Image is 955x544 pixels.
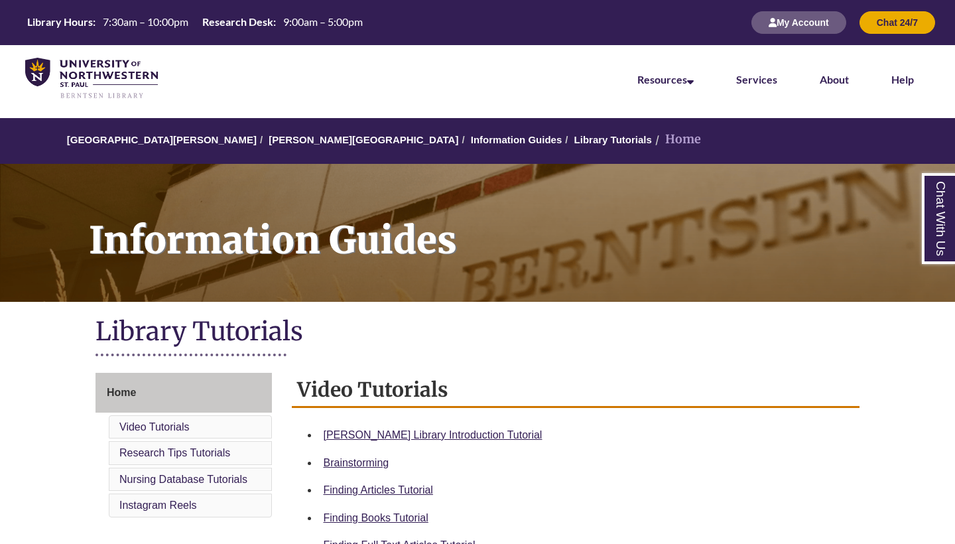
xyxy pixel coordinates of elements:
[324,484,433,496] a: Finding Articles Tutorial
[736,73,777,86] a: Services
[283,15,363,28] span: 9:00am – 5:00pm
[652,130,701,149] li: Home
[324,429,542,441] a: [PERSON_NAME] Library Introduction Tutorial
[859,17,935,28] a: Chat 24/7
[324,512,428,523] a: Finding Books Tutorial
[119,447,230,458] a: Research Tips Tutorials
[95,373,272,413] a: Home
[22,15,368,29] table: Hours Today
[197,15,278,29] th: Research Desk:
[269,134,458,145] a: [PERSON_NAME][GEOGRAPHIC_DATA]
[22,15,368,31] a: Hours Today
[820,73,849,86] a: About
[751,11,846,34] button: My Account
[103,15,188,28] span: 7:30am – 10:00pm
[324,457,389,468] a: Brainstorming
[471,134,562,145] a: Information Guides
[95,315,859,350] h1: Library Tutorials
[119,421,190,433] a: Video Tutorials
[119,500,197,511] a: Instagram Reels
[25,58,158,100] img: UNWSP Library Logo
[67,134,257,145] a: [GEOGRAPHIC_DATA][PERSON_NAME]
[637,73,694,86] a: Resources
[574,134,652,145] a: Library Tutorials
[891,73,914,86] a: Help
[119,474,247,485] a: Nursing Database Tutorials
[292,373,860,408] h2: Video Tutorials
[74,164,955,285] h1: Information Guides
[751,17,846,28] a: My Account
[859,11,935,34] button: Chat 24/7
[22,15,97,29] th: Library Hours:
[95,373,272,520] div: Guide Page Menu
[107,387,136,398] span: Home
